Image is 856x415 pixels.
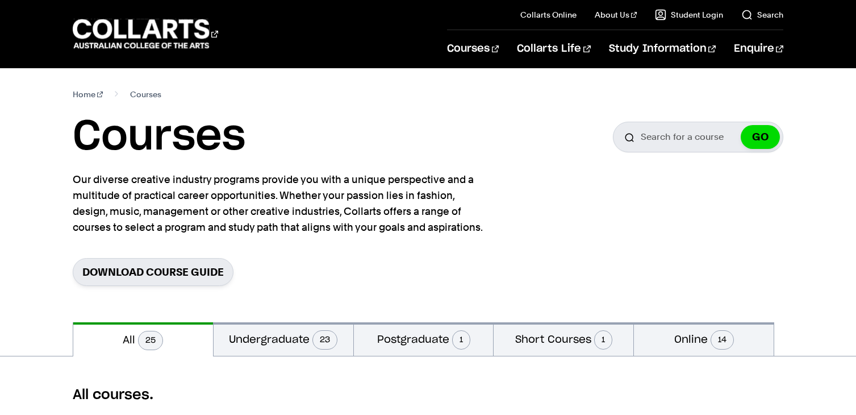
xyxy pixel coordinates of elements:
input: Search for a course [613,122,783,152]
span: 1 [594,330,612,350]
span: 1 [452,330,470,350]
a: Courses [447,30,499,68]
span: 25 [138,331,163,350]
a: Search [741,9,783,20]
div: Go to homepage [73,18,218,50]
a: Student Login [655,9,723,20]
p: Our diverse creative industry programs provide you with a unique perspective and a multitude of p... [73,172,487,235]
h2: All courses. [73,386,783,404]
a: Enquire [734,30,783,68]
a: Study Information [609,30,716,68]
button: Online14 [634,322,774,356]
h1: Courses [73,111,245,163]
button: Undergraduate23 [214,322,353,356]
a: Home [73,86,103,102]
a: Collarts Life [517,30,590,68]
span: 14 [711,330,734,350]
a: Collarts Online [520,9,577,20]
button: Postgraduate1 [354,322,494,356]
span: Courses [130,86,161,102]
a: Download Course Guide [73,258,233,286]
span: 23 [312,330,337,350]
button: GO [741,125,780,149]
a: About Us [595,9,637,20]
button: All25 [73,322,213,356]
button: Short Courses1 [494,322,633,356]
